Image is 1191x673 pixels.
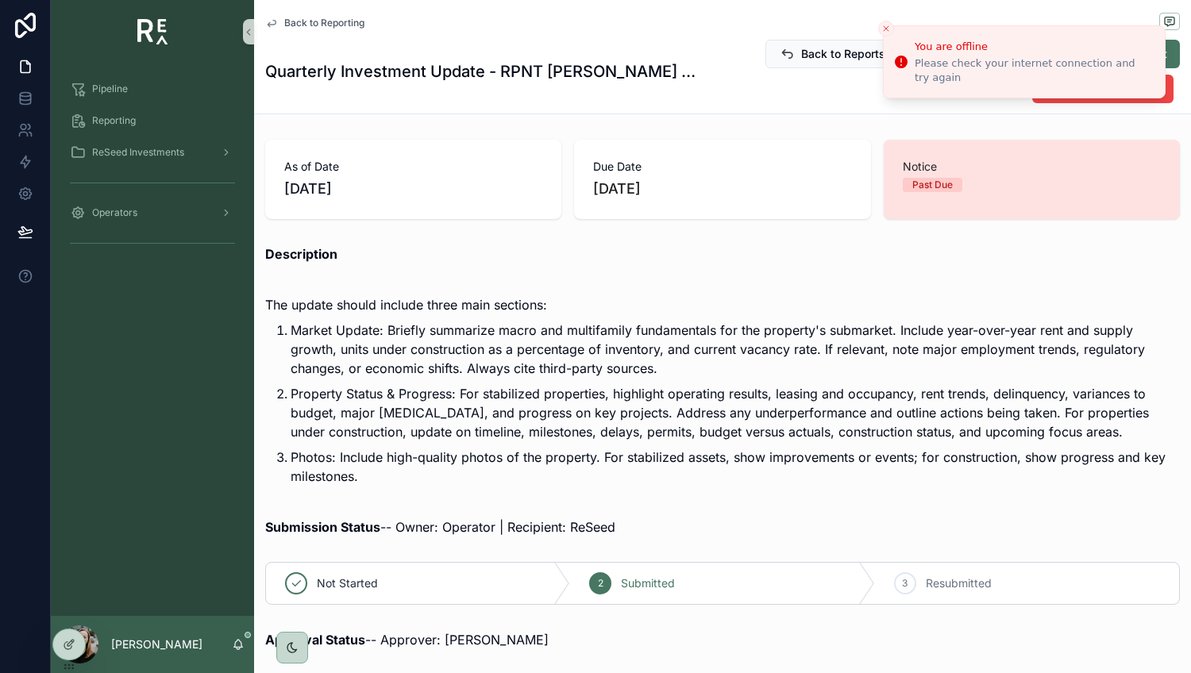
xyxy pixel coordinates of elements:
button: Back to Reports [765,40,899,68]
span: As of Date [284,159,542,175]
p: Property Status & Progress: For stabilized properties, highlight operating results, leasing and o... [291,384,1180,441]
span: Reporting [92,114,136,127]
h1: Quarterly Investment Update - RPNT [PERSON_NAME] Holdings, LLC [265,60,696,83]
span: -- Approver: [PERSON_NAME] [265,632,549,648]
span: ReSeed Investments [92,146,184,159]
strong: Submission Status [265,519,380,535]
a: Back to Reporting [265,17,364,29]
strong: Description [265,246,337,262]
a: ReSeed Investments [60,138,245,167]
span: 2 [598,577,603,590]
span: Due Date [593,159,851,175]
span: Not Started [317,575,378,591]
img: App logo [137,19,168,44]
a: Operators [60,198,245,227]
div: You are offline [915,39,1152,55]
p: Market Update: Briefly summarize macro and multifamily fundamentals for the property's submarket.... [291,321,1180,378]
p: The update should include three main sections: [265,295,1180,314]
button: Close toast [878,21,894,37]
span: [DATE] [284,178,542,200]
div: Please check your internet connection and try again [915,56,1152,85]
span: Back to Reporting [284,17,364,29]
a: Pipeline [60,75,245,103]
p: Photos: Include high-quality photos of the property. For stabilized assets, show improvements or ... [291,448,1180,486]
div: scrollable content [51,63,254,276]
p: [PERSON_NAME] [111,636,202,652]
span: Operators [92,206,137,219]
strong: Approval Status [265,632,365,648]
a: Reporting [60,106,245,135]
span: Pipeline [92,83,128,95]
span: Resubmitted [926,575,992,591]
span: -- Owner: Operator | Recipient: ReSeed [265,519,615,535]
span: Notice [903,159,1161,175]
div: Past Due [912,178,953,192]
span: Back to Reports [801,46,885,62]
span: 3 [902,577,908,590]
span: Submitted [621,575,675,591]
p: [DATE] [593,178,641,200]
